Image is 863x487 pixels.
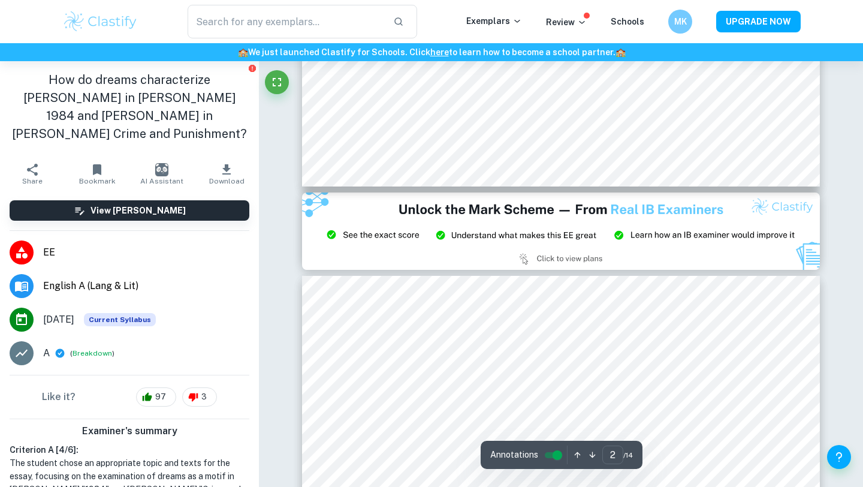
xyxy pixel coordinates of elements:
button: MK [668,10,692,34]
span: Share [22,177,43,185]
button: AI Assistant [129,157,194,191]
div: This exemplar is based on the current syllabus. Feel free to refer to it for inspiration/ideas wh... [84,313,156,326]
span: AI Assistant [140,177,183,185]
h6: Criterion A [ 4 / 6 ]: [10,443,249,456]
button: Download [194,157,259,191]
button: UPGRADE NOW [716,11,801,32]
h6: We just launched Clastify for Schools. Click to learn how to become a school partner. [2,46,861,59]
p: Exemplars [466,14,522,28]
button: Bookmark [65,157,129,191]
h6: MK [674,15,687,28]
span: 97 [149,391,173,403]
h6: View [PERSON_NAME] [90,204,186,217]
h6: Examiner's summary [5,424,254,438]
span: English A (Lang & Lit) [43,279,249,293]
div: 3 [182,387,217,407]
span: EE [43,245,249,260]
span: Annotations [490,449,538,461]
span: ( ) [70,348,114,359]
span: 🏫 [615,47,626,57]
p: Review [546,16,587,29]
div: 97 [136,387,176,407]
h6: Like it? [42,390,76,404]
span: [DATE] [43,312,74,327]
img: AI Assistant [155,163,168,176]
span: Download [209,177,245,185]
span: Bookmark [79,177,116,185]
button: Help and Feedback [827,445,851,469]
span: 🏫 [238,47,248,57]
span: Current Syllabus [84,313,156,326]
button: Report issue [248,64,257,73]
img: Clastify logo [62,10,138,34]
span: 3 [195,391,213,403]
a: here [430,47,449,57]
a: Schools [611,17,644,26]
button: Fullscreen [265,70,289,94]
img: Ad [302,193,820,270]
span: / 14 [623,450,633,461]
p: A [43,346,50,360]
button: View [PERSON_NAME] [10,200,249,221]
button: Breakdown [73,348,112,359]
h1: How do dreams characterize [PERSON_NAME] in [PERSON_NAME] 1984 and [PERSON_NAME] in [PERSON_NAME]... [10,71,249,143]
input: Search for any exemplars... [188,5,384,38]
